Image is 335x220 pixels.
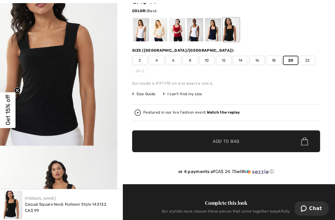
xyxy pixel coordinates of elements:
[301,137,308,145] img: Bag.svg
[166,56,181,65] span: 6
[169,18,185,41] div: Radiant red
[141,69,144,73] img: ring-m.svg
[233,56,248,65] span: 14
[266,56,282,65] span: 18
[132,9,147,13] span: Color:
[283,56,298,65] span: 20
[132,130,320,152] button: Add to Bag
[300,56,315,65] span: 22
[149,56,164,65] span: 4
[4,95,11,125] span: Get 15% off
[133,18,149,41] div: Vanilla
[163,91,202,97] div: I can't find my size
[25,208,39,213] span: CA$ 99
[295,201,329,217] iframe: Opens a widget where you can chat to one of our agents
[132,209,320,218] div: Our stylists have chosen these pieces that come together beautifully.
[143,110,240,115] div: Featured in our live fashion event.
[132,169,320,175] div: or 4 payments of with
[207,110,240,115] strong: Watch the replay
[14,87,20,93] button: Close teaser
[215,169,237,174] span: CA$ 24.75
[132,66,148,76] span: 24
[213,138,239,145] span: Add to Bag
[132,199,320,207] div: Complete this look
[25,196,56,201] a: [PERSON_NAME]
[246,169,269,175] img: Sezzle
[25,201,106,208] div: Casual Square Neck Pullover Style 143132
[187,18,203,41] div: White
[132,56,148,65] span: 2
[182,56,198,65] span: 8
[223,18,239,41] div: Black
[4,191,22,219] img: Casual Square Neck Pullover Style 143132
[135,110,141,116] img: Watch the replay
[132,48,236,53] div: Size ([GEOGRAPHIC_DATA]/[GEOGRAPHIC_DATA]):
[132,91,155,97] span: Size Guide
[199,56,215,65] span: 10
[147,9,157,13] span: Black
[249,56,265,65] span: 16
[151,18,167,41] div: Moonstone
[132,81,320,86] div: Our model is 5'9"/175 cm and wears a size 6.
[216,56,231,65] span: 12
[132,169,320,177] div: or 4 payments ofCA$ 24.75withSezzle Click to learn more about Sezzle
[205,18,221,41] div: Midnight Blue 40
